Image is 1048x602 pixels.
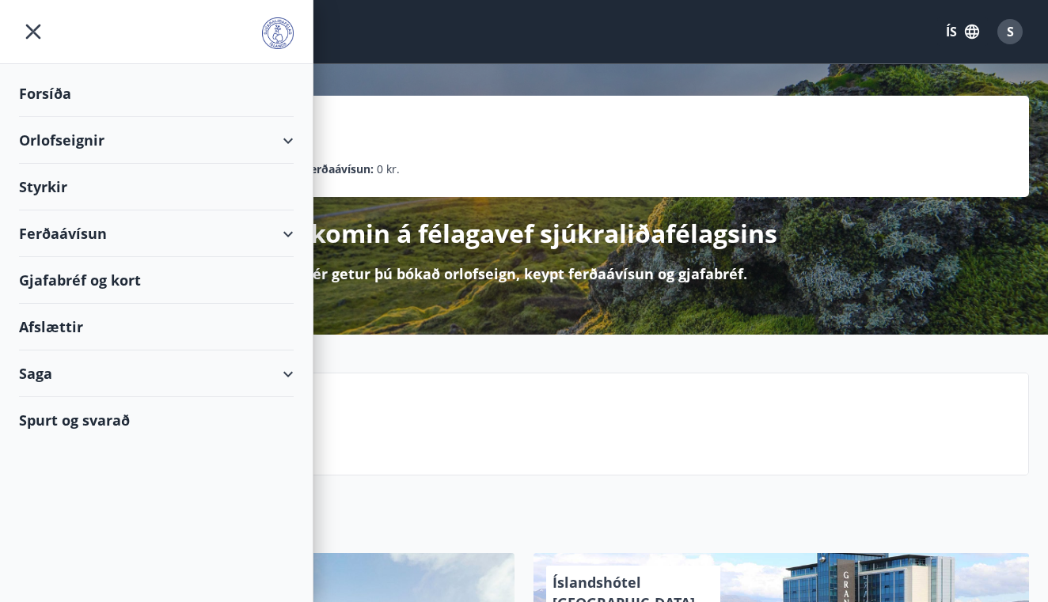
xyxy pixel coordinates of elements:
[19,304,294,350] div: Afslættir
[937,17,988,46] button: ÍS
[377,161,400,178] span: 0 kr.
[19,350,294,397] div: Saga
[304,161,374,178] p: Ferðaávísun :
[19,17,47,46] button: menu
[19,210,294,257] div: Ferðaávísun
[302,263,747,284] p: Hér getur þú bókað orlofseign, keypt ferðaávísun og gjafabréf.
[19,397,294,443] div: Spurt og svarað
[1007,23,1014,40] span: S
[271,216,777,251] p: Velkomin á félagavef sjúkraliðafélagsins
[991,13,1029,51] button: S
[262,17,294,49] img: union_logo
[19,70,294,117] div: Forsíða
[19,117,294,164] div: Orlofseignir
[19,257,294,304] div: Gjafabréf og kort
[135,413,1016,440] p: Spurt og svarað
[19,164,294,210] div: Styrkir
